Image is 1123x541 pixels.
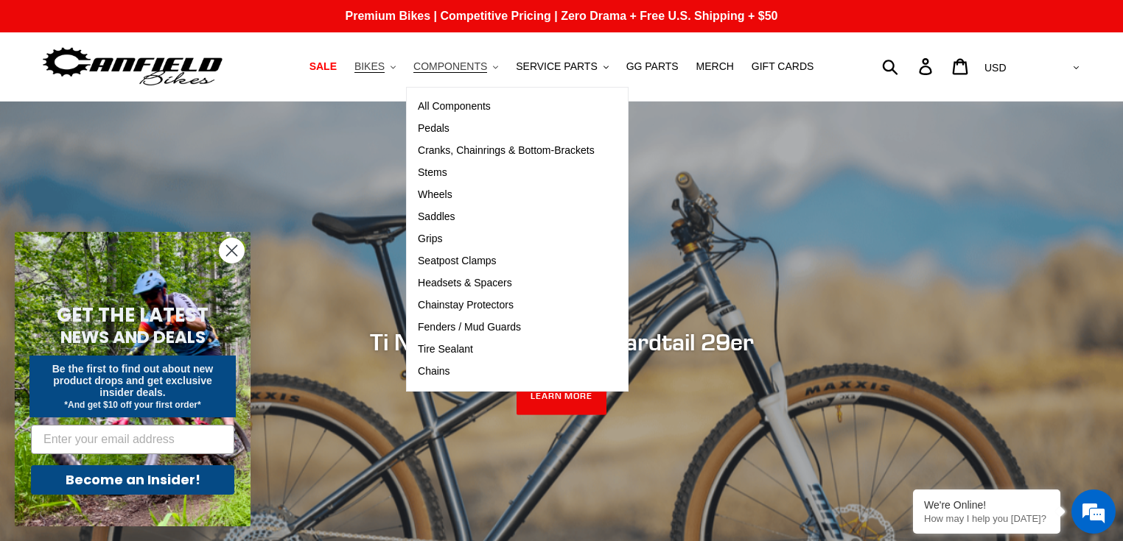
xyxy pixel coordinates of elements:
[418,100,491,113] span: All Components
[696,60,734,73] span: MERCH
[407,317,606,339] a: Fenders / Mud Guards
[309,60,337,73] span: SALE
[924,513,1049,524] p: How may I help you today?
[626,60,679,73] span: GG PARTS
[407,228,606,250] a: Grips
[418,299,514,311] span: Chainstay Protectors
[64,400,200,410] span: *And get $10 off your first order*
[407,96,606,118] a: All Components
[418,122,449,135] span: Pedals
[407,272,606,294] a: Headsets & Spacers
[413,60,487,73] span: COMPONENTS
[752,60,814,73] span: GIFT CARDS
[219,238,245,264] button: Close dialog
[418,188,452,201] span: Wheels
[744,57,822,77] a: GIFT CARDS
[418,321,521,333] span: Fenders / Mud Guards
[242,7,277,43] div: Minimize live chat window
[407,294,606,317] a: Chainstay Protectors
[7,374,281,425] textarea: Type your message and hit 'Enter'
[418,211,455,223] span: Saddles
[418,255,497,267] span: Seatpost Clamps
[689,57,741,77] a: MERCH
[354,60,385,73] span: BIKES
[52,363,214,398] span: Be the first to find out about new product drops and get exclusive insider deals.
[41,43,225,90] img: Canfield Bikes
[57,302,209,328] span: GET THE LATEST
[407,162,606,184] a: Stems
[890,50,928,82] input: Search
[31,425,234,454] input: Enter your email address
[619,57,686,77] a: GG PARTS
[407,118,606,140] a: Pedals
[418,166,447,179] span: Stems
[924,499,1049,511] div: We're Online!
[418,233,442,245] span: Grips
[517,378,607,415] a: LEARN MORE
[406,57,505,77] button: COMPONENTS
[302,57,344,77] a: SALE
[508,57,615,77] button: SERVICE PARTS
[407,339,606,361] a: Tire Sealant
[516,60,597,73] span: SERVICE PARTS
[99,82,270,102] div: Chat with us now
[31,465,234,495] button: Become an Insider!
[418,343,473,356] span: Tire Sealant
[418,277,512,289] span: Headsets & Spacers
[60,325,206,349] span: NEWS AND DEALS
[418,365,450,378] span: Chains
[418,144,595,157] span: Cranks, Chainrings & Bottom-Brackets
[407,184,606,206] a: Wheels
[16,81,38,103] div: Navigation go back
[347,57,403,77] button: BIKES
[407,361,606,383] a: Chains
[407,250,606,272] a: Seatpost Clamps
[47,74,84,110] img: d_696896380_company_1647369064580_696896380
[85,172,203,320] span: We're online!
[407,206,606,228] a: Saddles
[407,140,606,162] a: Cranks, Chainrings & Bottom-Brackets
